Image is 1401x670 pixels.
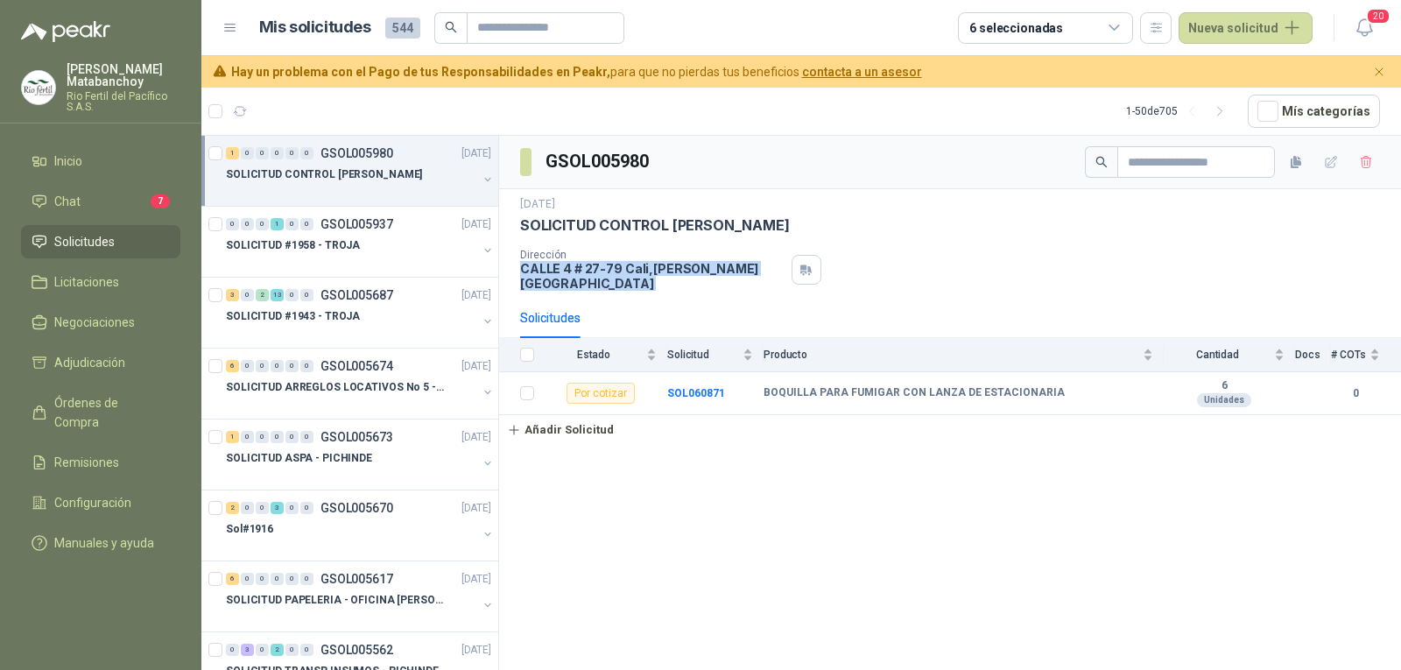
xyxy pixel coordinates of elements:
[1126,97,1234,125] div: 1 - 50 de 705
[67,63,180,88] p: [PERSON_NAME] Matabanchoy
[300,360,313,372] div: 0
[320,644,393,656] p: GSOL005562
[241,360,254,372] div: 0
[300,431,313,443] div: 0
[300,502,313,514] div: 0
[226,285,495,341] a: 3 0 2 13 0 0 GSOL005687[DATE] SOLICITUD #1943 - TROJA
[241,644,254,656] div: 3
[285,147,299,159] div: 0
[256,360,269,372] div: 0
[231,65,610,79] b: Hay un problema con el Pago de tus Responsabilidades en Peakr,
[54,232,115,251] span: Solicitudes
[226,218,239,230] div: 0
[226,592,444,609] p: SOLICITUD PAPELERIA - OFICINA [PERSON_NAME]
[226,379,444,396] p: SOLICITUD ARREGLOS LOCATIVOS No 5 - PICHINDE
[285,289,299,301] div: 0
[256,431,269,443] div: 0
[271,644,284,656] div: 2
[259,15,371,40] h1: Mis solicitudes
[520,308,581,328] div: Solicitudes
[300,573,313,585] div: 0
[54,313,135,332] span: Negociaciones
[461,500,491,517] p: [DATE]
[226,431,239,443] div: 1
[1348,12,1380,44] button: 20
[461,287,491,304] p: [DATE]
[226,502,239,514] div: 2
[54,192,81,211] span: Chat
[226,214,495,270] a: 0 0 0 1 0 0 GSOL005937[DATE] SOLICITUD #1958 - TROJA
[256,218,269,230] div: 0
[241,147,254,159] div: 0
[300,147,313,159] div: 0
[764,349,1139,361] span: Producto
[226,427,495,483] a: 1 0 0 0 0 0 GSOL005673[DATE] SOLICITUD ASPA - PICHINDE
[445,21,457,33] span: search
[226,143,495,199] a: 1 0 0 0 0 0 GSOL005980[DATE] SOLICITUD CONTROL [PERSON_NAME]
[271,360,284,372] div: 0
[320,502,393,514] p: GSOL005670
[545,338,667,372] th: Estado
[1331,338,1401,372] th: # COTs
[320,431,393,443] p: GSOL005673
[226,497,495,554] a: 2 0 0 3 0 0 GSOL005670[DATE] Sol#1916
[22,71,55,104] img: Company Logo
[802,65,922,79] a: contacta a un asesor
[320,360,393,372] p: GSOL005674
[226,568,495,624] a: 6 0 0 0 0 0 GSOL005617[DATE] SOLICITUD PAPELERIA - OFICINA [PERSON_NAME]
[226,644,239,656] div: 0
[54,453,119,472] span: Remisiones
[499,415,1401,445] a: Añadir Solicitud
[1164,379,1285,393] b: 6
[256,289,269,301] div: 2
[21,526,180,560] a: Manuales y ayuda
[271,147,284,159] div: 0
[320,218,393,230] p: GSOL005937
[461,145,491,162] p: [DATE]
[545,349,643,361] span: Estado
[271,431,284,443] div: 0
[226,308,360,325] p: SOLICITUD #1943 - TROJA
[21,386,180,439] a: Órdenes de Compra
[271,502,284,514] div: 3
[241,218,254,230] div: 0
[1164,349,1271,361] span: Cantidad
[241,289,254,301] div: 0
[241,502,254,514] div: 0
[520,196,555,213] p: [DATE]
[285,502,299,514] div: 0
[21,306,180,339] a: Negociaciones
[21,486,180,519] a: Configuración
[320,289,393,301] p: GSOL005687
[285,360,299,372] div: 0
[764,338,1164,372] th: Producto
[667,349,739,361] span: Solicitud
[667,387,725,399] a: SOL060871
[256,502,269,514] div: 0
[1197,393,1251,407] div: Unidades
[67,91,180,112] p: Rio Fertil del Pacífico S.A.S.
[226,166,422,183] p: SOLICITUD CONTROL [PERSON_NAME]
[54,353,125,372] span: Adjudicación
[567,383,635,404] div: Por cotizar
[226,450,372,467] p: SOLICITUD ASPA - PICHINDE
[969,18,1063,38] div: 6 seleccionadas
[21,346,180,379] a: Adjudicación
[54,533,154,553] span: Manuales y ayuda
[1248,95,1380,128] button: Mís categorías
[300,644,313,656] div: 0
[21,145,180,178] a: Inicio
[226,521,273,538] p: Sol#1916
[241,431,254,443] div: 0
[54,272,119,292] span: Licitaciones
[226,147,239,159] div: 1
[300,218,313,230] div: 0
[271,573,284,585] div: 0
[241,573,254,585] div: 0
[461,429,491,446] p: [DATE]
[320,573,393,585] p: GSOL005617
[21,21,110,42] img: Logo peakr
[54,493,131,512] span: Configuración
[54,152,82,171] span: Inicio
